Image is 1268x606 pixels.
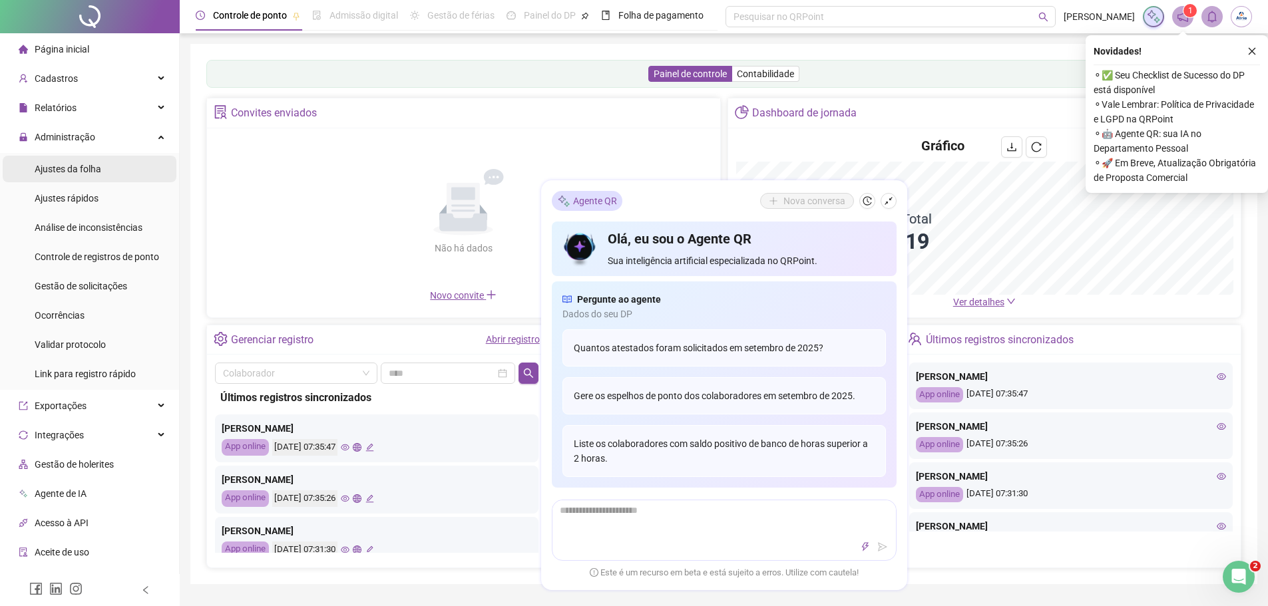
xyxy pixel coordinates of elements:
span: pushpin [292,12,300,20]
div: App online [916,437,963,452]
span: Análise de inconsistências [35,222,142,233]
button: thunderbolt [857,539,873,555]
span: linkedin [49,582,63,595]
span: 1 [1188,6,1193,15]
a: Abrir registro [486,334,540,345]
span: Validar protocolo [35,339,106,350]
span: Controle de ponto [213,10,287,21]
div: Gere os espelhos de ponto dos colaboradores em setembro de 2025. [562,377,886,414]
span: ⚬ Vale Lembrar: Política de Privacidade e LGPD na QRPoint [1094,97,1260,126]
div: [PERSON_NAME] [916,519,1226,533]
span: bell [1206,11,1218,23]
span: Cadastros [35,73,78,84]
div: Agente QR [552,191,622,211]
div: App online [916,387,963,402]
span: search [1038,12,1048,22]
div: [DATE] 07:35:26 [272,490,337,507]
span: Gestão de solicitações [35,281,127,291]
div: Convites enviados [231,102,317,124]
span: search [523,368,534,379]
span: apartment [19,460,28,469]
span: Novo convite [430,290,497,301]
button: Nova conversa [760,193,854,209]
span: Agente de IA [35,488,87,499]
div: App online [222,439,269,456]
div: App online [916,487,963,502]
span: edit [365,494,374,503]
span: reload [1031,142,1042,152]
span: setting [214,332,228,346]
span: thunderbolt [861,542,870,551]
span: lock [19,132,28,142]
span: Gestão de holerites [35,459,114,470]
span: solution [214,105,228,119]
img: 37134 [1231,7,1251,27]
span: plus [486,289,497,300]
span: facebook [29,582,43,595]
span: eye [1217,422,1226,431]
span: Dados do seu DP [562,307,886,321]
span: export [19,401,28,410]
span: Página inicial [35,44,89,55]
span: Novidades ! [1094,44,1142,59]
span: ⚬ 🚀 Em Breve, Atualização Obrigatória de Proposta Comercial [1094,156,1260,185]
span: team [908,332,922,346]
div: [PERSON_NAME] [916,369,1226,384]
span: eye [1217,472,1226,481]
span: instagram [69,582,83,595]
span: Pergunte ao agente [577,292,661,307]
span: Controle de registros de ponto [35,251,159,262]
div: Dashboard de jornada [752,102,857,124]
div: [PERSON_NAME] [222,472,532,487]
span: audit [19,547,28,557]
span: Acesso à API [35,518,89,528]
div: [PERSON_NAME] [916,469,1226,484]
span: user-add [19,74,28,83]
div: Gerenciar registro [231,329,314,351]
span: edit [365,443,374,452]
span: Este é um recurso em beta e está sujeito a erros. Utilize com cautela! [590,566,859,579]
img: sparkle-icon.fc2bf0ac1784a2077858766a79e2daf3.svg [557,194,570,208]
span: book [601,11,610,20]
div: App online [222,541,269,558]
span: clock-circle [196,11,205,20]
div: Liste os colaboradores com saldo positivo de banco de horas superior a 2 horas. [562,425,886,477]
img: icon [562,229,598,268]
span: Integrações [35,430,84,440]
span: Relatórios [35,102,77,113]
a: Ver detalhes down [953,297,1016,307]
span: Ajustes da folha [35,164,101,174]
span: download [1006,142,1017,152]
div: [PERSON_NAME] [222,524,532,538]
span: left [141,585,150,595]
span: Administração [35,132,95,142]
span: eye [341,545,349,554]
span: down [1006,297,1016,306]
span: Ocorrências [35,310,85,321]
span: ⚬ 🤖 Agente QR: sua IA no Departamento Pessoal [1094,126,1260,156]
span: sun [410,11,419,20]
span: Ver detalhes [953,297,1004,307]
span: shrink [884,196,893,206]
span: Link para registro rápido [35,369,136,379]
span: file [19,103,28,112]
sup: 1 [1183,4,1197,17]
span: edit [365,545,374,554]
span: Gestão de férias [427,10,495,21]
div: Quantos atestados foram solicitados em setembro de 2025? [562,329,886,367]
div: [DATE] 07:31:30 [916,487,1226,502]
span: dashboard [507,11,516,20]
span: Exportações [35,400,87,411]
span: home [19,45,28,54]
span: Ajustes rápidos [35,193,99,204]
span: eye [341,494,349,503]
img: sparkle-icon.fc2bf0ac1784a2077858766a79e2daf3.svg [1146,9,1161,24]
span: api [19,518,28,528]
span: file-done [312,11,321,20]
span: pushpin [581,12,589,20]
span: sync [19,430,28,440]
div: [PERSON_NAME] [916,419,1226,434]
div: Últimos registros sincronizados [926,329,1074,351]
span: eye [341,443,349,452]
h4: Gráfico [921,136,964,155]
